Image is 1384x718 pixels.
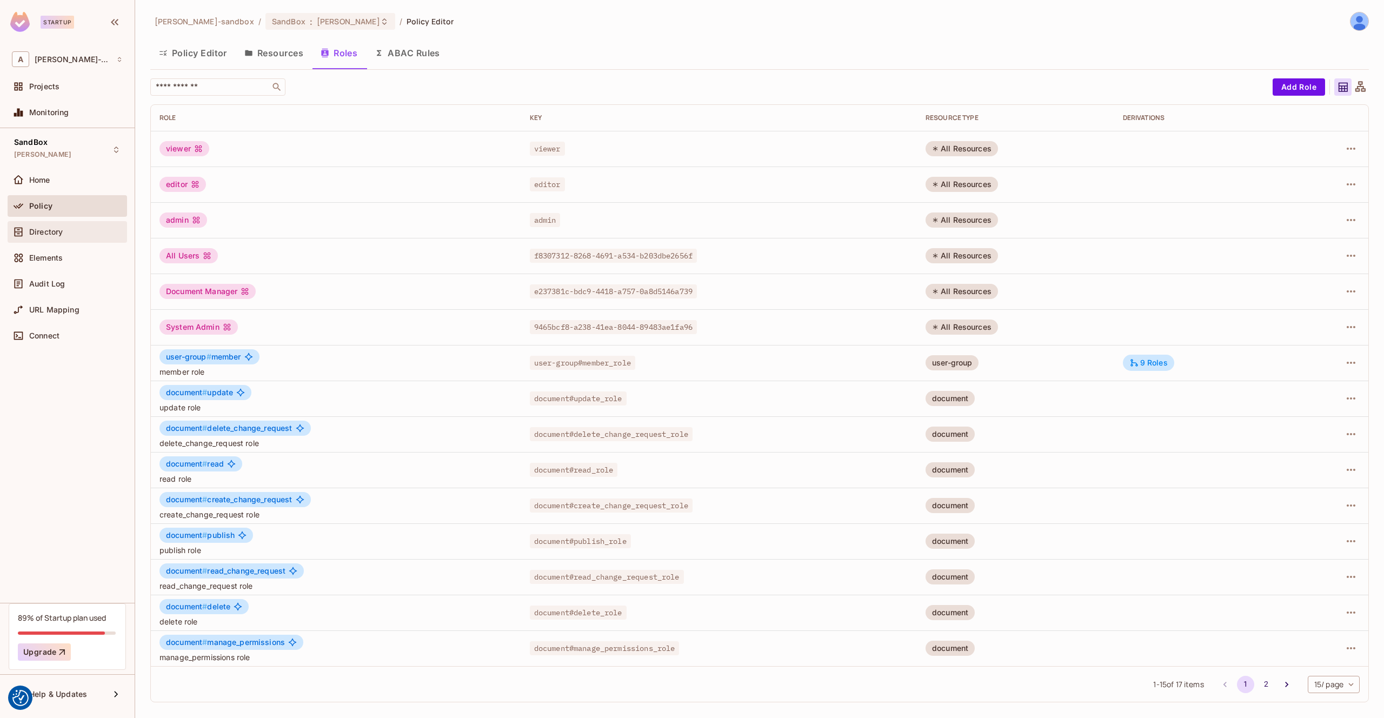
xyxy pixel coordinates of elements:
[29,305,79,314] span: URL Mapping
[166,459,207,468] span: document
[159,652,513,662] span: manage_permissions role
[166,566,207,575] span: document
[166,423,207,433] span: document
[530,534,631,548] span: document#publish_role
[530,391,627,405] span: document#update_role
[202,495,207,504] span: #
[926,141,998,156] div: All Resources
[166,353,241,361] span: member
[202,530,207,540] span: #
[530,249,697,263] span: f8307312-8268-4691-a534-b203dbe2656f
[14,150,71,159] span: [PERSON_NAME]
[926,284,998,299] div: All Resources
[317,16,380,26] span: [PERSON_NAME]
[407,16,454,26] span: Policy Editor
[926,391,975,406] div: document
[530,463,618,477] span: document#read_role
[29,331,59,340] span: Connect
[926,605,975,620] div: document
[29,254,63,262] span: Elements
[159,474,513,484] span: read role
[926,427,975,442] div: document
[166,637,207,647] span: document
[166,638,285,647] span: manage_permissions
[312,39,366,67] button: Roles
[159,284,256,299] div: Document Manager
[159,402,513,413] span: update role
[12,690,29,706] button: Consent Preferences
[29,176,50,184] span: Home
[530,356,635,370] span: user-group#member_role
[926,462,975,477] div: document
[12,51,29,67] span: A
[530,142,565,156] span: viewer
[166,495,292,504] span: create_change_request
[926,248,998,263] div: All Resources
[159,509,513,520] span: create_change_request role
[926,355,979,370] div: user-group
[1215,676,1297,693] nav: pagination navigation
[41,16,74,29] div: Startup
[530,284,697,298] span: e237381c-bdc9-4418-a757-0a8d5146a739
[166,567,285,575] span: read_change_request
[400,16,402,26] li: /
[1257,676,1275,693] button: Go to page 2
[166,495,207,504] span: document
[18,643,71,661] button: Upgrade
[1278,676,1295,693] button: Go to next page
[29,690,87,699] span: Help & Updates
[530,213,561,227] span: admin
[29,108,69,117] span: Monitoring
[1273,78,1325,96] button: Add Role
[166,530,207,540] span: document
[926,498,975,513] div: document
[202,637,207,647] span: #
[166,352,211,361] span: user-group
[159,114,513,122] div: Role
[159,581,513,591] span: read_change_request role
[202,459,207,468] span: #
[10,12,30,32] img: SReyMgAAAABJRU5ErkJggg==
[1308,676,1360,693] div: 15 / page
[166,602,230,611] span: delete
[159,367,513,377] span: member role
[926,212,998,228] div: All Resources
[530,641,680,655] span: document#manage_permissions_role
[272,16,305,26] span: SandBox
[1350,12,1368,30] img: James Duncan
[530,114,908,122] div: Key
[530,498,693,513] span: document#create_change_request_role
[926,641,975,656] div: document
[1123,114,1284,122] div: Derivations
[159,248,218,263] div: All Users
[236,39,312,67] button: Resources
[926,177,998,192] div: All Resources
[166,424,292,433] span: delete_change_request
[530,320,697,334] span: 9465bcf8-a238-41ea-8044-89483ae1fa96
[18,613,106,623] div: 89% of Startup plan used
[166,602,207,611] span: document
[12,690,29,706] img: Revisit consent button
[29,228,63,236] span: Directory
[155,16,254,26] span: the active workspace
[926,320,998,335] div: All Resources
[14,138,48,147] span: SandBox
[926,534,975,549] div: document
[29,82,59,91] span: Projects
[202,388,207,397] span: #
[159,320,238,335] div: System Admin
[202,423,207,433] span: #
[202,566,207,575] span: #
[159,438,513,448] span: delete_change_request role
[1153,679,1203,690] span: 1 - 15 of 17 items
[530,427,693,441] span: document#delete_change_request_role
[366,39,449,67] button: ABAC Rules
[29,202,52,210] span: Policy
[159,177,206,192] div: editor
[530,177,565,191] span: editor
[35,55,111,64] span: Workspace: alex-trustflight-sandbox
[926,569,975,584] div: document
[207,352,211,361] span: #
[166,388,233,397] span: update
[309,17,313,26] span: :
